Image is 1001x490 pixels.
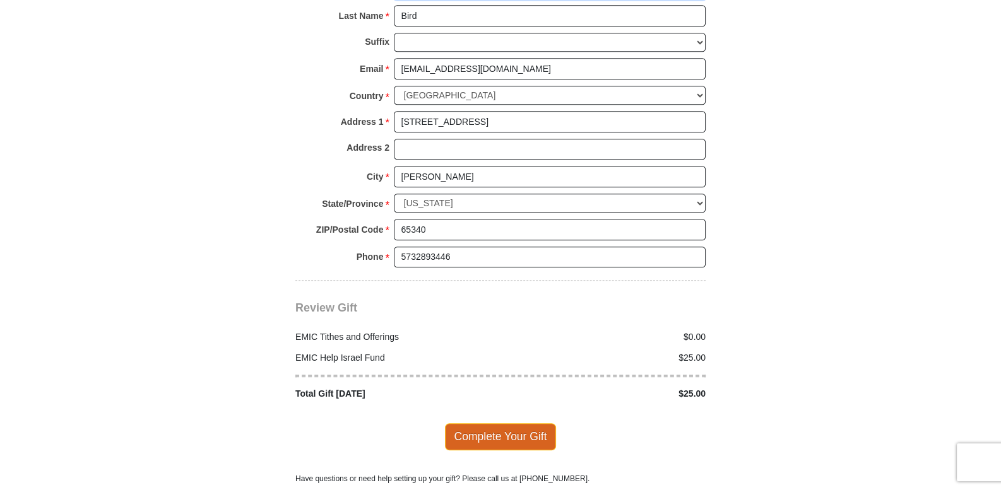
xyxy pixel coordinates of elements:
strong: Suffix [365,33,389,50]
strong: Country [350,87,384,105]
strong: Email [360,60,383,78]
div: Total Gift [DATE] [289,387,501,400]
div: EMIC Tithes and Offerings [289,330,501,344]
strong: Address 1 [341,113,384,131]
strong: ZIP/Postal Code [316,221,384,238]
strong: State/Province [322,195,383,213]
strong: City [367,168,383,185]
strong: Address 2 [346,139,389,156]
div: $25.00 [500,387,713,400]
div: EMIC Help Israel Fund [289,351,501,365]
div: $25.00 [500,351,713,365]
span: Complete Your Gift [445,423,557,450]
strong: Phone [357,248,384,265]
span: Review Gift [295,301,357,314]
p: Have questions or need help setting up your gift? Please call us at [PHONE_NUMBER]. [295,473,706,484]
strong: Last Name [339,7,384,25]
div: $0.00 [500,330,713,344]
